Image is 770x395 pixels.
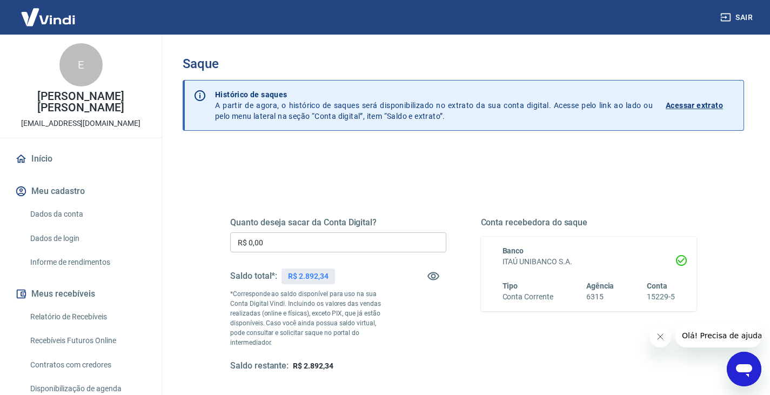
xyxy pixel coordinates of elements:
span: Banco [503,246,524,255]
iframe: Botão para abrir a janela de mensagens [727,352,761,386]
h6: ITAÚ UNIBANCO S.A. [503,256,675,267]
h5: Saldo total*: [230,271,277,282]
a: Informe de rendimentos [26,251,149,273]
span: Olá! Precisa de ajuda? [6,8,91,16]
a: Contratos com credores [26,354,149,376]
a: Dados de login [26,227,149,250]
iframe: Mensagem da empresa [675,324,761,347]
a: Dados da conta [26,203,149,225]
h5: Conta recebedora do saque [481,217,697,228]
h3: Saque [183,56,744,71]
p: [PERSON_NAME] [PERSON_NAME] [9,91,153,113]
iframe: Fechar mensagem [650,326,671,347]
button: Meus recebíveis [13,282,149,306]
a: Recebíveis Futuros Online [26,330,149,352]
p: [EMAIL_ADDRESS][DOMAIN_NAME] [21,118,140,129]
p: Histórico de saques [215,89,653,100]
button: Meu cadastro [13,179,149,203]
a: Acessar extrato [666,89,735,122]
a: Relatório de Recebíveis [26,306,149,328]
button: Sair [718,8,757,28]
p: *Corresponde ao saldo disponível para uso na sua Conta Digital Vindi. Incluindo os valores das ve... [230,289,392,347]
a: Início [13,147,149,171]
h5: Saldo restante: [230,360,289,372]
span: Agência [586,282,614,290]
h6: 15229-5 [647,291,675,303]
p: R$ 2.892,34 [288,271,328,282]
div: E [59,43,103,86]
span: Tipo [503,282,518,290]
p: Acessar extrato [666,100,723,111]
h5: Quanto deseja sacar da Conta Digital? [230,217,446,228]
p: A partir de agora, o histórico de saques será disponibilizado no extrato da sua conta digital. Ac... [215,89,653,122]
span: R$ 2.892,34 [293,361,333,370]
h6: 6315 [586,291,614,303]
span: Conta [647,282,667,290]
img: Vindi [13,1,83,34]
h6: Conta Corrente [503,291,553,303]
